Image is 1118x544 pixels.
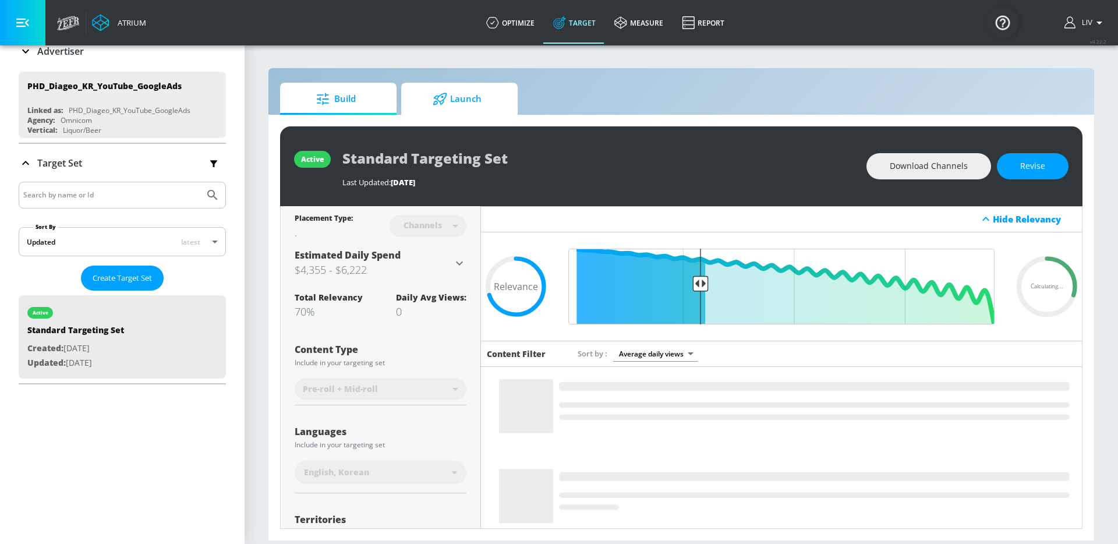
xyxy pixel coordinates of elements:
div: Hide Relevancy [481,206,1082,232]
h3: $4,355 - $6,222 [295,262,452,278]
span: Estimated Daily Spend [295,249,401,262]
div: Estimated Daily Spend$4,355 - $6,222 [295,249,466,278]
div: Linked as: [27,105,63,115]
p: Advertiser [37,45,84,58]
div: Omnicom [61,115,92,125]
button: Create Target Set [81,266,164,291]
p: Target Set [37,157,82,169]
span: Create Target Set [93,271,152,285]
div: English, Korean [295,461,466,484]
div: Updated [27,237,55,247]
div: Daily Avg Views: [396,292,466,303]
div: Include in your targeting set [295,359,466,366]
a: Atrium [92,14,146,31]
div: activeStandard Targeting SetCreated:[DATE]Updated:[DATE] [19,295,226,379]
div: Target Set [19,144,226,182]
label: Sort By [33,223,58,231]
div: Target Set [19,182,226,383]
div: 0 [396,305,466,319]
div: PHD_Diageo_KR_YouTube_GoogleAds [27,80,182,91]
div: Average daily views [613,346,698,362]
span: Created: [27,342,63,354]
div: Channels [398,220,448,230]
div: Agency: [27,115,55,125]
a: optimize [477,2,544,44]
div: PHD_Diageo_KR_YouTube_GoogleAdsLinked as:PHD_Diageo_KR_YouTube_GoogleAdsAgency:OmnicomVertical:Li... [19,72,226,138]
a: Report [673,2,734,44]
div: Include in your targeting set [295,441,466,448]
div: Content Type [295,345,466,354]
button: Download Channels [866,153,991,179]
input: Final Threshold [562,249,1000,324]
button: Open Resource Center [986,6,1019,38]
span: latest [181,237,200,247]
div: Last Updated: [342,177,855,188]
div: Atrium [113,17,146,28]
span: Calculating... [1031,284,1063,289]
p: [DATE] [27,341,124,356]
h6: Content Filter [487,348,546,359]
div: Placement Type: [295,213,353,225]
button: Revise [997,153,1069,179]
input: Search by name or Id [23,188,200,203]
span: Download Channels [890,159,968,174]
div: Liquor/Beer [63,125,101,135]
span: login as: liv.ho@zefr.com [1077,19,1092,27]
span: Build [292,85,380,113]
button: Liv [1064,16,1106,30]
div: Standard Targeting Set [27,324,124,341]
span: [DATE] [391,177,415,188]
span: Pre-roll + Mid-roll [303,383,378,395]
div: Hide Relevancy [993,213,1075,225]
span: v 4.22.2 [1090,38,1106,45]
div: active [301,154,324,164]
span: Sort by [578,348,607,359]
a: measure [605,2,673,44]
span: Launch [413,85,501,113]
p: [DATE] [27,356,124,370]
nav: list of Target Set [19,291,226,383]
div: active [33,310,48,316]
span: English, Korean [304,467,369,478]
div: 70% [295,305,363,319]
div: Total Relevancy [295,292,363,303]
a: Target [544,2,605,44]
span: Relevance [494,282,538,291]
div: PHD_Diageo_KR_YouTube_GoogleAds [69,105,190,115]
span: Updated: [27,357,66,368]
div: Territories [295,515,466,524]
div: Languages [295,427,466,436]
div: Vertical: [27,125,57,135]
span: Revise [1020,159,1045,174]
div: Advertiser [19,35,226,68]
